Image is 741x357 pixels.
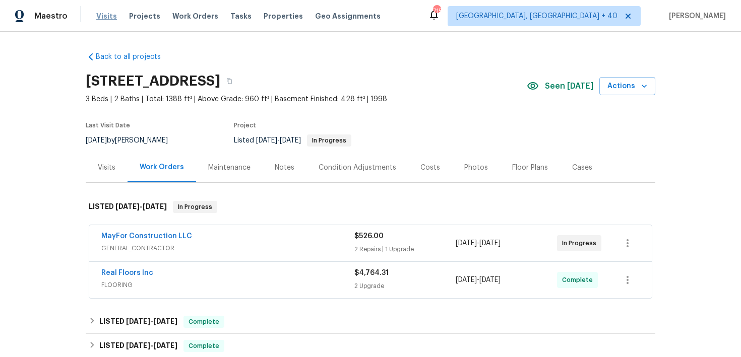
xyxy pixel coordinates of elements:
span: Listed [234,137,351,144]
span: [DATE] [479,276,501,283]
span: Complete [562,275,597,285]
span: Complete [184,341,223,351]
span: - [126,342,177,349]
a: Real Floors Inc [101,269,153,276]
div: Cases [572,163,592,173]
div: Costs [420,163,440,173]
span: [DATE] [153,318,177,325]
div: Maintenance [208,163,251,173]
a: Back to all projects [86,52,182,62]
div: Work Orders [140,162,184,172]
span: [DATE] [280,137,301,144]
span: - [456,238,501,248]
div: by [PERSON_NAME] [86,134,180,147]
button: Copy Address [220,72,238,90]
span: - [256,137,301,144]
h6: LISTED [89,201,167,213]
span: Geo Assignments [315,11,381,21]
span: Seen [DATE] [545,81,593,91]
span: $4,764.31 [354,269,389,276]
span: Properties [264,11,303,21]
span: [DATE] [256,137,277,144]
span: In Progress [174,202,216,212]
span: [DATE] [143,203,167,210]
span: Complete [184,317,223,327]
div: 2 Upgrade [354,281,456,291]
span: [PERSON_NAME] [665,11,726,21]
div: Photos [464,163,488,173]
span: [DATE] [115,203,140,210]
span: [DATE] [153,342,177,349]
span: [DATE] [456,276,477,283]
h2: [STREET_ADDRESS] [86,76,220,86]
h6: LISTED [99,340,177,352]
span: Maestro [34,11,68,21]
a: MayFor Construction LLC [101,233,192,240]
span: [DATE] [86,137,107,144]
span: - [115,203,167,210]
button: Actions [599,77,655,96]
span: FLOORING [101,280,354,290]
div: LISTED [DATE]-[DATE]Complete [86,310,655,334]
span: Project [234,122,256,128]
span: - [126,318,177,325]
span: 3 Beds | 2 Baths | Total: 1388 ft² | Above Grade: 960 ft² | Basement Finished: 428 ft² | 1998 [86,94,527,104]
div: Notes [275,163,294,173]
span: In Progress [562,238,600,248]
span: - [456,275,501,285]
span: [GEOGRAPHIC_DATA], [GEOGRAPHIC_DATA] + 40 [456,11,618,21]
div: Condition Adjustments [319,163,396,173]
span: Visits [96,11,117,21]
span: Work Orders [172,11,218,21]
div: Floor Plans [512,163,548,173]
span: [DATE] [479,240,501,247]
div: 2 Repairs | 1 Upgrade [354,244,456,254]
span: Last Visit Date [86,122,130,128]
span: GENERAL_CONTRACTOR [101,243,354,253]
span: [DATE] [456,240,477,247]
span: [DATE] [126,318,150,325]
span: Tasks [230,13,252,20]
span: [DATE] [126,342,150,349]
div: Visits [98,163,115,173]
span: Projects [129,11,160,21]
div: LISTED [DATE]-[DATE]In Progress [86,191,655,223]
span: In Progress [308,137,350,144]
span: Actions [607,80,647,93]
span: $526.00 [354,233,384,240]
h6: LISTED [99,316,177,328]
div: 715 [433,6,440,16]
